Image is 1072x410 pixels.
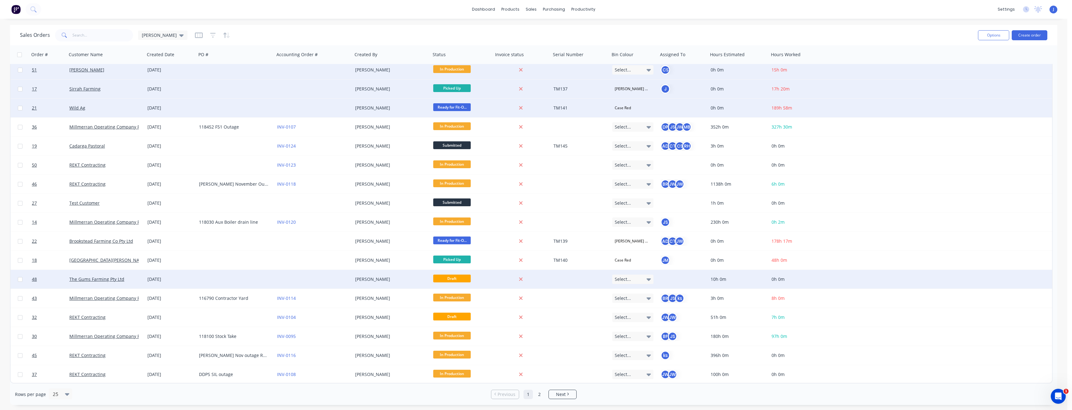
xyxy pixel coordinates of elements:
div: [PERSON_NAME] [355,352,424,359]
div: [PERSON_NAME] [355,162,424,168]
a: INV-0095 [277,333,296,339]
span: In Production [433,160,471,168]
a: Brookstead Farming Co Pty Ltd [69,238,133,244]
div: [DATE] [147,257,194,263]
span: Draft [433,313,471,320]
a: Wild Ag [69,105,85,111]
div: Accounting Order # [276,51,318,58]
div: AD [661,141,670,151]
a: REKT Contracting [69,314,106,320]
div: [PERSON_NAME] [355,257,424,263]
span: 97h 0m [772,333,787,339]
div: [PERSON_NAME] [355,67,424,73]
span: 0h 2m [772,219,785,225]
div: [DATE] [147,86,194,92]
button: BRJWJW [661,179,684,189]
span: Submitted [433,198,471,206]
span: 30 [32,333,37,339]
span: Draft [433,275,471,282]
a: Cadarga Pastoral [69,143,105,149]
a: 18 [32,251,69,270]
span: Select... [615,314,631,320]
div: BF [661,332,670,341]
div: 10h 0m [711,276,764,282]
div: 352h 0m [711,124,764,130]
button: Options [978,30,1009,40]
span: Select... [615,200,631,206]
div: 0h 0m [711,86,764,92]
span: 327h 30m [772,124,792,130]
div: JM [661,256,670,265]
a: INV-0124 [277,143,296,149]
button: ks [661,351,670,360]
div: [DATE] [147,314,194,320]
button: JWJW [661,313,677,322]
button: J [661,84,670,94]
a: REKT Contracting [69,352,106,358]
span: 8h 0m [772,295,785,301]
div: JS [661,217,670,227]
button: DPJSJWMB [661,122,692,132]
div: 0h 0m [711,67,764,73]
div: 118452 F51 Outage [199,124,268,130]
span: Select... [615,124,631,130]
div: TM139 [553,238,604,244]
div: DP [661,122,670,132]
span: 36 [32,124,37,130]
span: 50 [32,162,37,168]
div: [PERSON_NAME] [355,276,424,282]
div: Case Red [612,104,633,112]
a: The Gums Farming Pty Ltd [69,276,124,282]
div: [PERSON_NAME] [355,200,424,206]
div: [DATE] [147,200,194,206]
span: [PERSON_NAME] [142,32,177,38]
span: 17h 20m [772,86,790,92]
span: In Production [433,179,471,187]
div: 230h 0m [711,219,764,225]
div: 3h 0m [711,143,764,149]
span: 0h 0m [772,276,785,282]
button: BRJSks [661,294,684,303]
div: [DATE] [147,162,194,168]
div: [DATE] [147,181,194,187]
button: ADCTCSRH [661,141,692,151]
div: TM137 [553,86,604,92]
div: [PERSON_NAME] [355,86,424,92]
span: 0h 0m [772,371,785,377]
span: Ready for Fit-O... [433,103,471,111]
span: Select... [615,352,631,359]
a: 43 [32,289,69,308]
div: Created Date [147,51,174,58]
div: 118030 Aux Boiler drain line [199,219,268,225]
span: Select... [615,371,631,378]
div: JW [661,313,670,322]
div: [DATE] [147,333,194,339]
div: [PERSON_NAME] [355,219,424,225]
div: settings [995,5,1018,14]
div: 180h 0m [711,333,764,339]
a: INV-0116 [277,352,296,358]
span: 22 [32,238,37,244]
span: 43 [32,295,37,301]
input: Search... [72,29,133,41]
a: 14 [32,213,69,232]
div: [PERSON_NAME] [355,105,424,111]
div: [DATE] [147,67,194,73]
a: 37 [32,365,69,384]
div: JW [675,122,684,132]
a: INV-0118 [277,181,296,187]
div: purchasing [540,5,568,14]
span: 7h 0m [772,314,785,320]
a: Sirrah Farming [69,86,101,92]
div: Hours Estimated [710,51,745,58]
button: BFJS [661,332,677,341]
div: 0h 0m [711,257,764,263]
span: 0h 0m [772,352,785,358]
div: TM140 [553,257,604,263]
div: MB [682,122,692,132]
span: In Production [433,65,471,73]
a: INV-0108 [277,371,296,377]
a: Millmerran Operating Company Pty Ltd [69,219,151,225]
div: JW [675,237,684,246]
